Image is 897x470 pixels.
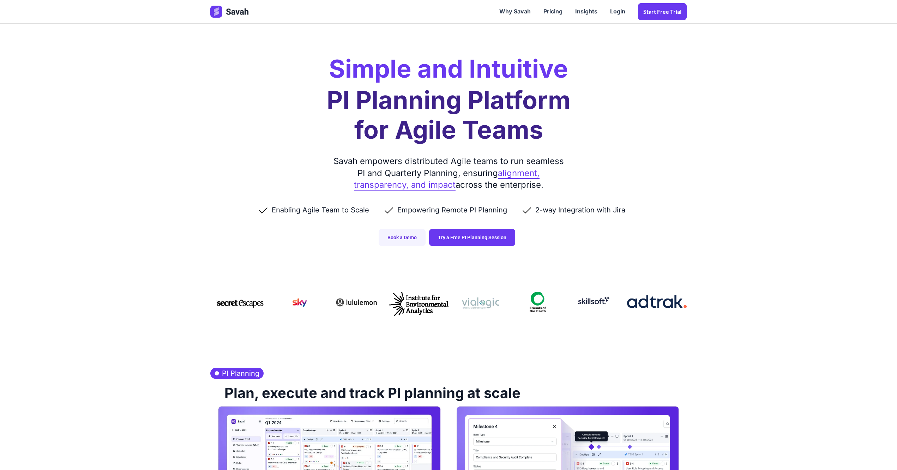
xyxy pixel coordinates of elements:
h2: Simple and Intuitive [329,56,568,81]
a: Book a Demo [379,229,426,246]
li: Enabling Agile Team to Scale [258,205,383,215]
a: Pricing [537,1,569,23]
a: Try a Free PI Planning Session [429,229,515,246]
a: Login [604,1,632,23]
h1: PI Planning Platform for Agile Teams [327,85,571,145]
li: Empowering Remote PI Planning [383,205,521,215]
a: Why Savah [493,1,537,23]
li: 2-way Integration with Jira [521,205,639,215]
h2: Plan, execute and track PI planning at scale [217,379,520,406]
a: Start Free trial [638,3,687,20]
a: Insights [569,1,604,23]
h3: PI Planning [210,368,264,379]
div: Savah empowers distributed Agile teams to run seamless PI and Quarterly Planning, ensuring across... [330,155,567,191]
